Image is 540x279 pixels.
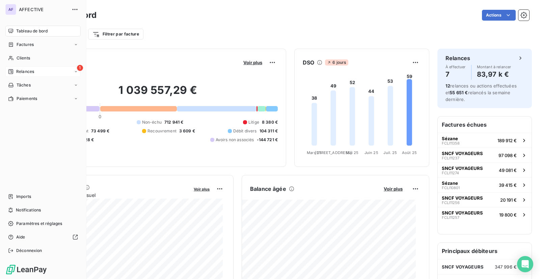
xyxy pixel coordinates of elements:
span: 39 415 € [499,182,517,188]
span: 19 800 € [499,212,517,218]
span: 12 [446,83,450,88]
tspan: Juil. 25 [383,150,397,155]
button: Voir plus [382,186,405,192]
span: 49 081 € [499,168,517,173]
button: SézaneFCLI1080139 415 € [438,177,532,192]
a: Tableau de bord [5,26,81,36]
h6: DSO [303,58,314,67]
button: Voir plus [192,186,212,192]
span: SNCF VOYAGEURS [442,195,483,201]
span: 6 jours [325,59,348,66]
span: 20 191 € [500,197,517,203]
span: 73 499 € [91,128,109,134]
span: Non-échu [142,119,162,125]
a: Imports [5,191,81,202]
span: Sézane [442,136,458,141]
span: 3 609 € [179,128,195,134]
div: AF [5,4,16,15]
span: 0 [99,114,101,119]
img: Logo LeanPay [5,264,47,275]
span: Sézane [442,180,458,186]
button: Filtrer par facture [88,29,143,40]
button: SNCF VOYAGEURSFCLI1127449 081 € [438,162,532,177]
h4: 83,97 k € [477,69,511,80]
button: Actions [482,10,516,21]
span: Voir plus [194,187,210,192]
a: 1Relances [5,66,81,77]
h6: Balance âgée [250,185,286,193]
span: 712 941 € [164,119,183,125]
span: 104 311 € [260,128,278,134]
span: 8 380 € [262,119,278,125]
span: Avoirs non associés [216,137,254,143]
a: Factures [5,39,81,50]
span: Montant à relancer [477,65,511,69]
span: Clients [17,55,30,61]
span: -144 721 € [257,137,278,143]
span: SNCF VOYAGEURS [442,210,483,215]
tspan: [STREET_ADDRESS] [315,150,351,155]
button: SNCF VOYAGEURSFCLI1125620 191 € [438,192,532,207]
h6: Principaux débiteurs [438,243,532,259]
span: Voir plus [243,60,262,65]
span: Paramètres et réglages [16,221,62,227]
h6: Relances [446,54,470,62]
a: Aide [5,232,81,243]
h2: 1 039 557,29 € [38,83,278,104]
span: 1 [77,65,83,71]
span: Tableau de bord [16,28,48,34]
span: Chiffre d'affaires mensuel [38,192,189,199]
span: Recouvrement [147,128,177,134]
span: Imports [16,194,31,200]
span: AFFECTIVE [19,7,67,12]
span: FCLI10801 [442,186,460,190]
span: Tâches [17,82,31,88]
a: Tâches [5,80,81,91]
span: FCLI11237 [442,156,459,160]
span: 347 996 € [495,264,517,270]
h4: 7 [446,69,466,80]
span: À effectuer [446,65,466,69]
span: Paiements [17,96,37,102]
span: 97 098 € [498,153,517,158]
div: Open Intercom Messenger [517,256,533,272]
button: Voir plus [241,59,264,66]
tspan: Mai 25 [346,150,358,155]
span: SNCF VOYAGEURS [442,151,483,156]
h6: Factures échues [438,117,532,133]
tspan: Juin 25 [364,150,378,155]
span: Aide [16,234,25,240]
span: FCLI11257 [442,215,459,220]
button: SNCF VOYAGEURSFCLI1123797 098 € [438,148,532,162]
span: SNCF VOYAGEURS [442,264,484,270]
span: Litige [248,119,259,125]
span: 55 651 € [450,90,468,95]
span: relances ou actions effectuées et relancés la semaine dernière. [446,83,517,102]
span: FCLI11358 [442,141,460,145]
button: SNCF VOYAGEURSFCLI1125719 800 € [438,207,532,222]
span: Notifications [16,207,41,213]
button: SézaneFCLI11358189 912 € [438,133,532,148]
span: Factures [17,42,34,48]
span: Relances [16,69,34,75]
tspan: Août 25 [402,150,417,155]
span: Débit divers [233,128,257,134]
tspan: Mars 25 [307,150,322,155]
span: Déconnexion [16,248,42,254]
span: Voir plus [384,186,403,192]
a: Paiements [5,93,81,104]
span: 189 912 € [497,138,517,143]
a: Paramètres et réglages [5,218,81,229]
a: Clients [5,53,81,64]
span: SNCF VOYAGEURS [442,166,483,171]
span: FCLI11274 [442,171,459,175]
span: FCLI11256 [442,201,460,205]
